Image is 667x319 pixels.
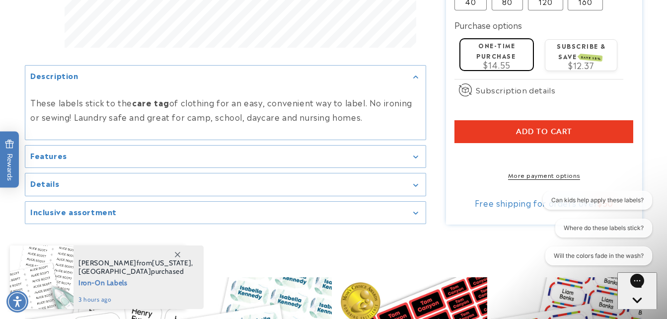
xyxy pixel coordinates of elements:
h2: Inclusive assortment [30,207,117,217]
span: Iron-On Labels [78,276,193,288]
span: [GEOGRAPHIC_DATA] [78,267,151,276]
span: [PERSON_NAME] [78,258,137,267]
div: Free shipping for orders over [454,198,633,208]
iframe: Gorgias live chat conversation starters [534,191,657,274]
button: Add to cart [454,120,633,143]
span: $12.37 [568,59,594,71]
summary: Inclusive assortment [25,202,426,224]
span: SAVE 15% [580,54,603,62]
span: [US_STATE] [152,258,191,267]
span: Add to cart [516,127,572,136]
h2: Details [30,179,59,189]
p: These labels stick to the of clothing for an easy, convenient way to label. No ironing or sewing!... [30,95,421,124]
summary: Details [25,174,426,196]
label: One-time purchase [476,41,516,60]
span: Subscription details [476,84,555,96]
span: from , purchased [78,259,193,276]
h2: Features [30,151,67,160]
span: Rewards [5,140,14,181]
h2: Description [30,71,78,80]
div: Accessibility Menu [6,291,28,313]
label: Subscribe & save [557,41,606,61]
span: 3 hours ago [78,295,193,304]
h2: You may also like [25,247,642,262]
strong: care tag [132,96,169,108]
summary: Features [25,146,426,168]
label: Purchase options [454,19,522,31]
span: $14.55 [483,59,511,71]
summary: Description [25,66,426,88]
iframe: Gorgias live chat messenger [617,272,657,309]
a: More payment options [454,170,633,179]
